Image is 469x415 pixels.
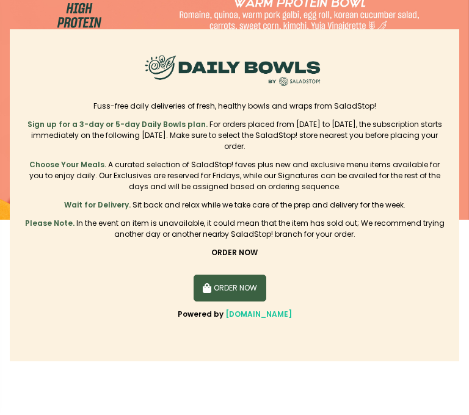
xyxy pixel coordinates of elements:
[64,200,131,210] b: Wait for Delivery.
[24,309,445,320] div: Powered by
[24,247,445,258] div: ORDER NOW
[29,159,106,170] b: Choose Your Meals.
[24,101,445,112] div: Fuss-free daily deliveries of fresh, healthy bowls and wraps from SaladStop!
[194,275,267,301] button: ORDER NOW
[24,200,445,211] div: Sit back and relax while we take care of the prep and delivery for the week.
[24,159,445,192] div: A curated selection of SaladStop! faves plus new and exclusive menu items available for you to en...
[225,309,292,319] a: [DOMAIN_NAME]
[25,218,75,228] b: Please Note.
[27,119,208,129] b: Sign up for a 3-day or 5-day Daily Bowls plan.
[141,48,324,93] img: SaladStop!
[24,218,445,240] div: In the event an item is unavailable, it could mean that the item has sold out; We recommend tryin...
[24,119,445,152] div: For orders placed from [DATE] to [DATE], the subscription starts immediately on the following [DA...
